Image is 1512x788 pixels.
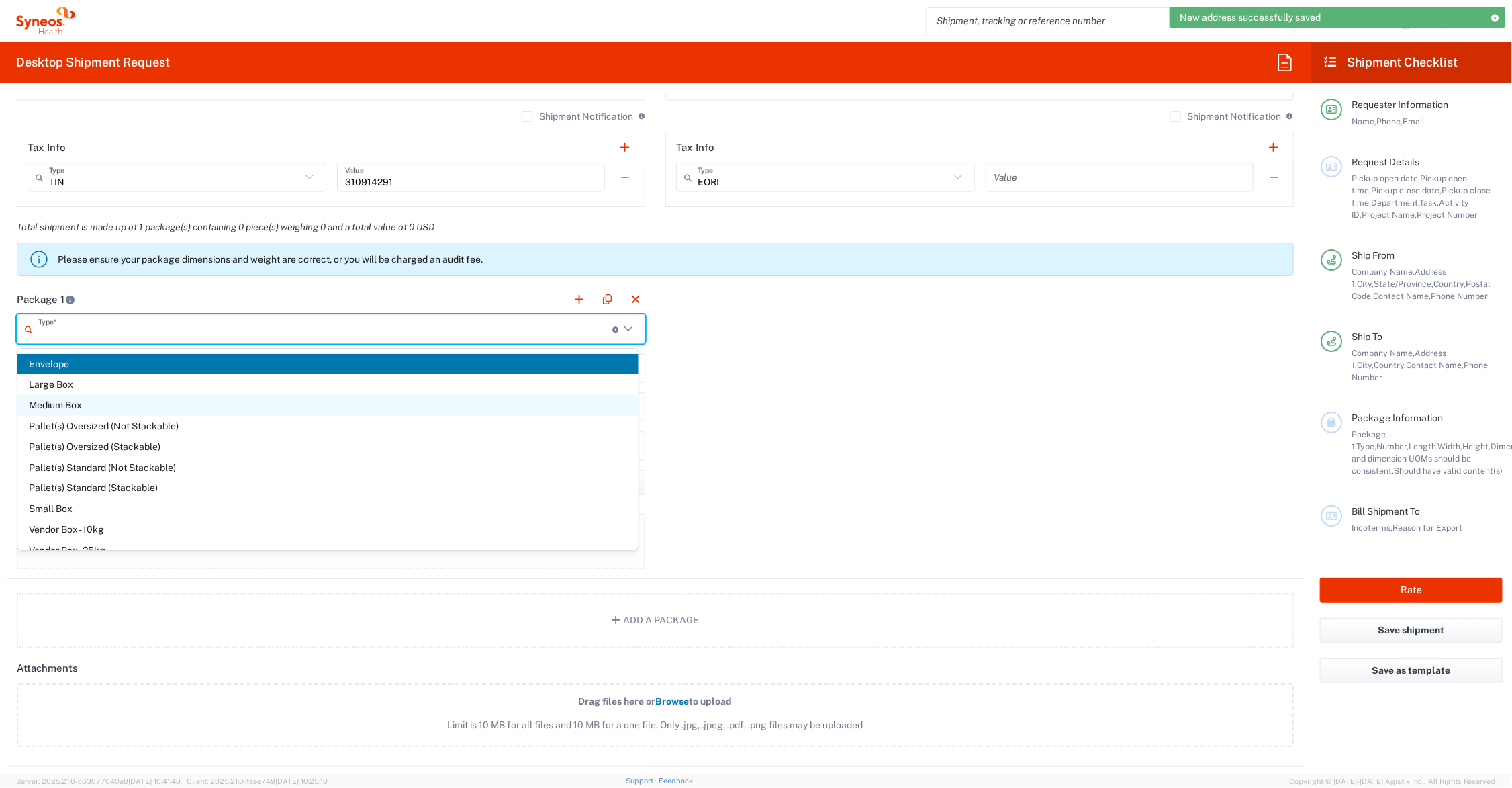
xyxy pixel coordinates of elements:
span: Reason for Export [1392,523,1462,533]
span: Length, [1409,441,1437,451]
span: Project Name, [1362,210,1417,220]
span: Name, [1352,116,1376,126]
span: Request Details [1352,157,1419,167]
a: Feedback [659,777,693,785]
span: Browse [656,696,690,707]
span: Width, [1437,441,1462,451]
button: Rate [1320,578,1503,603]
h2: Attachments [17,662,78,675]
em: Total shipment is made up of 1 package(s) containing 0 piece(s) weighing 0 and a total value of 0... [7,222,444,232]
span: Client: 2025.21.0-faee749 [187,777,328,785]
label: Shipment Notification [1170,111,1282,122]
span: Limit is 10 MB for all files and 10 MB for a one file. Only .jpg, .jpeg, .pdf, .png files may be ... [46,718,1264,732]
span: Country, [1433,279,1466,289]
span: Email [1403,116,1425,126]
span: Phone Number [1431,291,1488,301]
span: New address successfully saved [1180,11,1321,24]
span: Pallet(s) Oversized (Not Stackable) [17,416,639,437]
span: Medium Box [17,395,639,416]
span: Pickup open date, [1352,173,1420,183]
span: Phone, [1376,116,1403,126]
span: Incoterms, [1352,523,1392,533]
button: Save shipment [1320,618,1503,643]
span: City, [1357,279,1374,289]
a: Support [626,777,659,785]
button: Save as template [1320,658,1503,683]
span: to upload [690,696,733,707]
label: Shipment Notification [522,111,633,122]
span: Company Name, [1352,267,1415,277]
span: Small Box [17,498,639,519]
span: Large Box [17,374,639,395]
h2: Tax Info [28,141,66,155]
span: Contact Name, [1373,291,1431,301]
span: Package 1: [1352,429,1386,451]
h2: Tax Info [676,141,714,155]
h2: Desktop Shipment Request [16,54,170,71]
span: Should have valid content(s) [1394,466,1503,476]
span: Pallet(s) Oversized (Stackable) [17,437,639,457]
span: Requester Information [1352,99,1448,110]
span: Bill Shipment To [1352,506,1420,517]
span: Ship From [1352,250,1395,261]
span: State/Province, [1374,279,1433,289]
span: Drag files here or [579,696,656,707]
span: Height, [1462,441,1491,451]
h2: Package 1 [17,293,75,306]
span: Department, [1371,198,1419,208]
input: Shipment, tracking or reference number [927,8,1274,34]
span: Task, [1419,198,1439,208]
span: Package Information [1352,412,1443,423]
span: Vendor Box - 10kg [17,519,639,540]
h2: Shipment Checklist [1323,54,1458,71]
span: Vendor Box - 25kg [17,540,639,561]
span: Pickup close date, [1371,185,1442,195]
span: [DATE] 10:25:10 [275,777,328,785]
span: Envelope [17,354,639,375]
span: City, [1357,360,1374,370]
span: Country, [1374,360,1406,370]
span: Project Number [1417,210,1478,220]
span: Type, [1356,441,1376,451]
span: Pallet(s) Standard (Stackable) [17,478,639,498]
span: [DATE] 10:41:40 [128,777,181,785]
span: Server: 2025.21.0-c63077040a8 [16,777,181,785]
p: Please ensure your package dimensions and weight are correct, or you will be charged an audit fee. [58,253,1288,265]
span: Contact Name, [1406,360,1464,370]
span: Company Name, [1352,348,1415,358]
span: Ship To [1352,331,1382,342]
span: Copyright © [DATE]-[DATE] Agistix Inc., All Rights Reserved [1289,775,1496,787]
span: Pallet(s) Standard (Not Stackable) [17,457,639,478]
span: Number, [1376,441,1409,451]
button: Add a Package [17,593,1294,648]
